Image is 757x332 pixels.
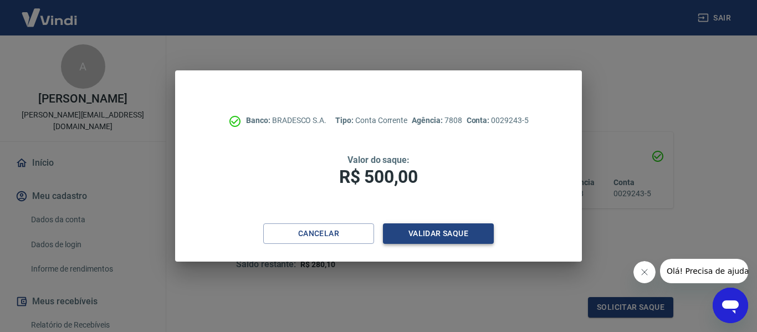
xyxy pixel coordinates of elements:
span: Valor do saque: [347,155,410,165]
iframe: Mensagem da empresa [660,259,748,283]
span: Tipo: [335,116,355,125]
span: Agência: [412,116,444,125]
button: Validar saque [383,223,494,244]
p: BRADESCO S.A. [246,115,326,126]
p: 7808 [412,115,462,126]
p: Conta Corrente [335,115,407,126]
iframe: Botão para abrir a janela de mensagens [713,288,748,323]
span: Banco: [246,116,272,125]
button: Cancelar [263,223,374,244]
span: Conta: [467,116,492,125]
span: R$ 500,00 [339,166,418,187]
p: 0029243-5 [467,115,529,126]
span: Olá! Precisa de ajuda? [7,8,93,17]
iframe: Fechar mensagem [633,261,656,283]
